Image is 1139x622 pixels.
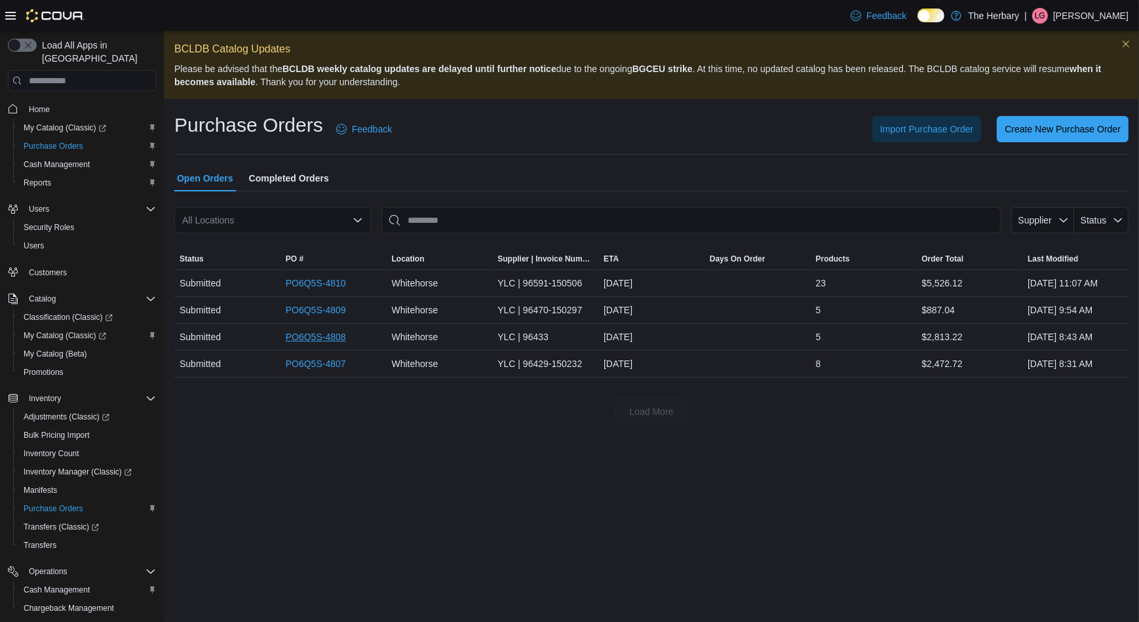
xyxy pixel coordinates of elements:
div: [DATE] [598,297,705,323]
p: [PERSON_NAME] [1053,8,1129,24]
span: Inventory Manager (Classic) [18,464,156,480]
span: Feedback [352,123,392,136]
span: Purchase Orders [24,141,83,151]
a: My Catalog (Beta) [18,346,92,362]
div: [DATE] [598,270,705,296]
span: My Catalog (Beta) [24,349,87,359]
button: Import Purchase Order [872,116,981,142]
span: 23 [816,275,826,291]
span: Feedback [866,9,906,22]
span: Load All Apps in [GEOGRAPHIC_DATA] [37,39,156,65]
strong: BCLDB weekly catalog updates are delayed until further notice [282,64,556,74]
div: [DATE] 8:43 AM [1022,324,1129,350]
button: Operations [3,562,161,581]
a: PO6Q5S-4807 [286,356,346,372]
span: Cash Management [18,157,156,172]
span: Manifests [18,482,156,498]
span: Reports [18,175,156,191]
span: Adjustments (Classic) [18,409,156,425]
span: Status [180,254,204,264]
span: Cash Management [24,159,90,170]
button: Chargeback Management [13,599,161,617]
button: Products [811,248,917,269]
button: Last Modified [1022,248,1129,269]
div: YLC | 96429-150232 [492,351,598,377]
span: Operations [29,566,68,577]
button: Purchase Orders [13,137,161,155]
button: Purchase Orders [13,499,161,518]
button: Security Roles [13,218,161,237]
p: Please be advised that the due to the ongoing . At this time, no updated catalog has been release... [174,62,1129,88]
span: My Catalog (Beta) [18,346,156,362]
span: Chargeback Management [18,600,156,616]
span: Customers [29,267,67,278]
button: Cash Management [13,155,161,174]
span: Submitted [180,329,221,345]
a: PO6Q5S-4808 [286,329,346,345]
span: My Catalog (Classic) [24,330,106,341]
a: Purchase Orders [18,501,88,516]
span: Purchase Orders [24,503,83,514]
button: Transfers [13,536,161,554]
span: Import Purchase Order [880,123,973,136]
a: Manifests [18,482,62,498]
a: Inventory Manager (Classic) [13,463,161,481]
span: Purchase Orders [18,501,156,516]
span: Home [24,100,156,117]
span: 5 [816,329,821,345]
span: Users [18,238,156,254]
button: Status [174,248,280,269]
span: Cash Management [18,582,156,598]
div: Louis Gagnon [1032,8,1048,24]
div: Location [392,254,425,264]
span: Reports [24,178,51,188]
button: Order Total [916,248,1022,269]
span: Transfers (Classic) [24,522,99,532]
button: Catalog [3,290,161,308]
span: Users [29,204,49,214]
span: Bulk Pricing Import [18,427,156,443]
input: This is a search bar. After typing your query, hit enter to filter the results lower in the page. [381,207,1001,233]
span: Submitted [180,356,221,372]
button: Cash Management [13,581,161,599]
a: Feedback [331,116,397,142]
div: [DATE] [598,324,705,350]
span: LG [1035,8,1045,24]
span: Transfers (Classic) [18,519,156,535]
span: Inventory [24,391,156,406]
span: Catalog [24,291,156,307]
button: Home [3,99,161,118]
span: Promotions [24,367,64,378]
a: PO6Q5S-4809 [286,302,346,318]
p: | [1024,8,1027,24]
input: Dark Mode [917,9,945,22]
button: Users [13,237,161,255]
span: Inventory Count [24,448,79,459]
span: Security Roles [24,222,74,233]
strong: BGCEU strike [632,64,693,74]
span: ETA [604,254,619,264]
span: Supplier | Invoice Number [497,254,593,264]
button: Days On Order [705,248,811,269]
span: Catalog [29,294,56,304]
a: Chargeback Management [18,600,119,616]
a: Transfers (Classic) [13,518,161,536]
span: Products [816,254,850,264]
div: $5,526.12 [916,270,1022,296]
button: ETA [598,248,705,269]
button: Location [387,248,493,269]
span: Transfers [24,540,56,551]
span: Whitehorse [392,302,438,318]
button: Promotions [13,363,161,381]
a: Feedback [845,3,912,29]
a: Classification (Classic) [18,309,118,325]
span: Operations [24,564,156,579]
button: Load More [615,398,688,425]
button: Users [3,200,161,218]
span: Whitehorse [392,356,438,372]
a: My Catalog (Classic) [13,326,161,345]
span: Classification (Classic) [18,309,156,325]
span: Cash Management [24,585,90,595]
button: Customers [3,263,161,282]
